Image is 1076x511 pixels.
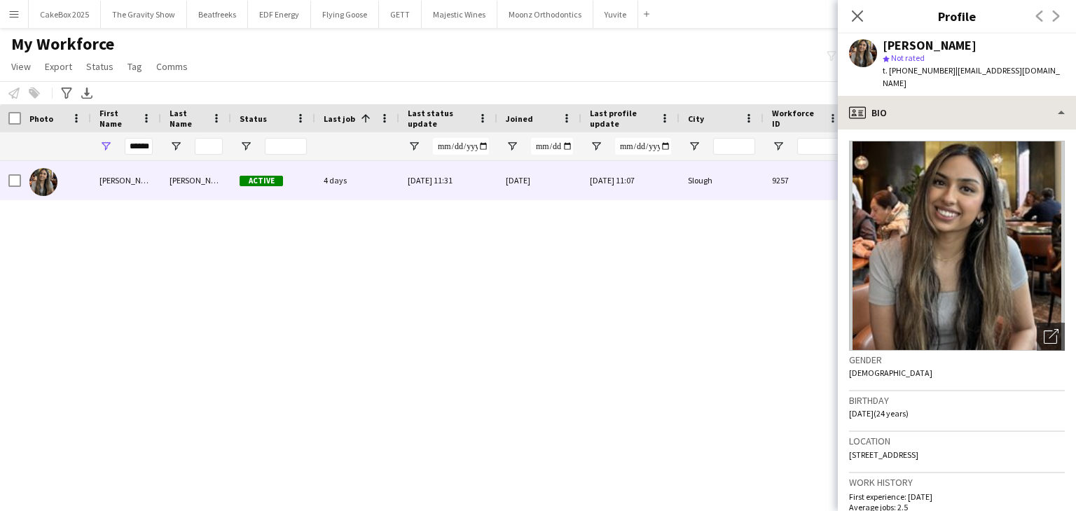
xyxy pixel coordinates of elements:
div: 9257 [764,161,848,199]
span: Export [45,60,72,73]
button: Moonz Orthodontics [497,1,593,28]
span: [DATE] (24 years) [849,408,909,419]
span: Status [86,60,113,73]
button: Open Filter Menu [506,140,518,153]
button: Majestic Wines [422,1,497,28]
span: [STREET_ADDRESS] [849,449,918,460]
h3: Birthday [849,394,1065,407]
a: Comms [151,57,193,76]
span: Active [240,176,283,186]
div: 4 days [315,161,399,199]
button: Open Filter Menu [688,140,701,153]
button: Open Filter Menu [240,140,252,153]
div: [PERSON_NAME] [91,161,161,199]
button: Open Filter Menu [408,140,420,153]
div: Open photos pop-in [1037,323,1065,351]
img: Nimrit Batth [29,168,57,196]
span: City [688,113,704,124]
div: [DATE] 11:07 [581,161,680,199]
span: Last Name [170,108,206,129]
input: Workforce ID Filter Input [797,138,839,155]
input: Joined Filter Input [531,138,573,155]
span: My Workforce [11,34,114,55]
input: Last Name Filter Input [195,138,223,155]
span: | [EMAIL_ADDRESS][DOMAIN_NAME] [883,65,1060,88]
span: Status [240,113,267,124]
span: Last status update [408,108,472,129]
input: Last status update Filter Input [433,138,489,155]
a: Tag [122,57,148,76]
div: [PERSON_NAME] [161,161,231,199]
button: Open Filter Menu [590,140,602,153]
h3: Profile [838,7,1076,25]
span: View [11,60,31,73]
a: Status [81,57,119,76]
span: Comms [156,60,188,73]
input: Status Filter Input [265,138,307,155]
h3: Work history [849,476,1065,489]
button: Yuvite [593,1,638,28]
app-action-btn: Advanced filters [58,85,75,101]
button: Beatfreeks [187,1,248,28]
div: Bio [838,96,1076,129]
img: Crew avatar or photo [849,141,1065,351]
button: The Gravity Show [101,1,187,28]
a: View [6,57,36,76]
div: [PERSON_NAME] [883,39,977,52]
span: Last profile update [590,108,654,129]
a: Export [39,57,78,76]
div: [DATE] 11:31 [399,161,497,199]
input: City Filter Input [713,138,755,155]
button: Flying Goose [311,1,379,28]
button: Open Filter Menu [772,140,785,153]
input: Last profile update Filter Input [615,138,671,155]
div: [DATE] [497,161,581,199]
button: CakeBox 2025 [29,1,101,28]
span: Photo [29,113,53,124]
span: Joined [506,113,533,124]
p: First experience: [DATE] [849,491,1065,502]
span: t. [PHONE_NUMBER] [883,65,956,76]
span: [DEMOGRAPHIC_DATA] [849,367,932,378]
div: Slough [680,161,764,199]
button: EDF Energy [248,1,311,28]
app-action-btn: Export XLSX [78,85,95,101]
span: Not rated [891,52,925,63]
span: Tag [127,60,142,73]
span: Workforce ID [772,108,822,129]
button: GETT [379,1,422,28]
span: First Name [99,108,136,129]
input: First Name Filter Input [125,138,153,155]
h3: Location [849,435,1065,447]
button: Open Filter Menu [170,140,182,153]
span: Last job [324,113,355,124]
h3: Gender [849,353,1065,366]
button: Open Filter Menu [99,140,112,153]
